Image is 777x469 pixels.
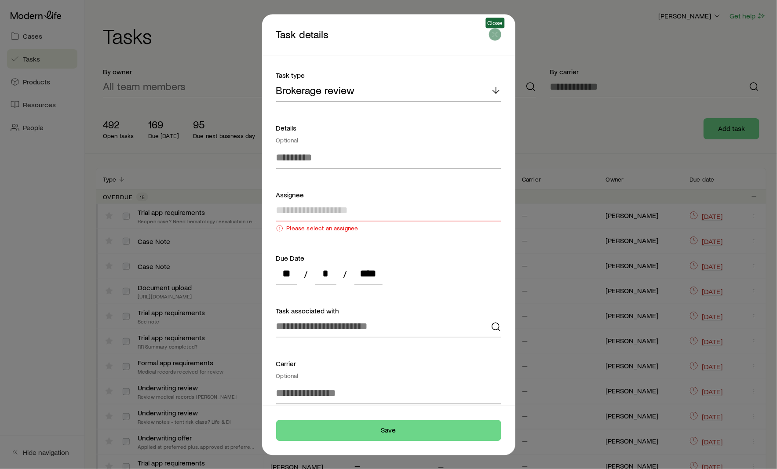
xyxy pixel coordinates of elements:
[276,137,501,144] div: Optional
[276,189,501,200] div: Assignee
[276,84,355,97] p: Brokerage review
[276,253,501,263] div: Due Date
[276,70,501,80] div: Task type
[340,268,351,280] span: /
[276,420,501,441] button: Save
[276,305,501,316] div: Task associated with
[487,19,503,26] span: Close
[276,372,501,379] div: Optional
[276,28,489,41] p: Task details
[276,225,501,232] div: Please select an assignee
[276,123,501,144] div: Details
[301,268,312,280] span: /
[276,263,383,284] div: due-on
[276,358,501,379] div: Carrier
